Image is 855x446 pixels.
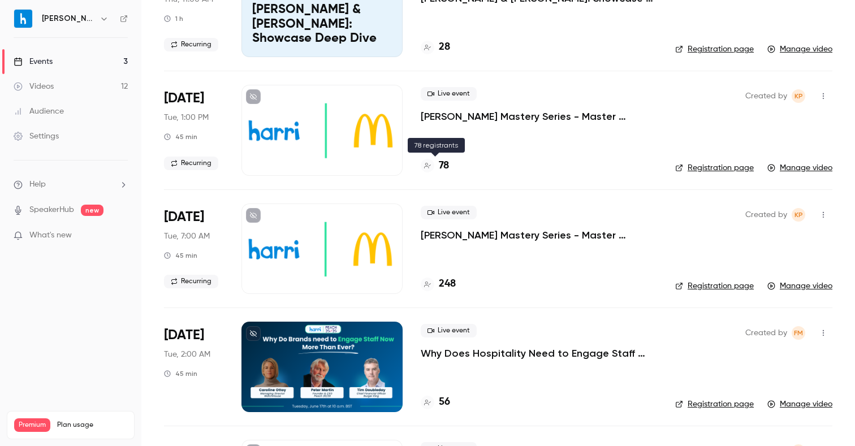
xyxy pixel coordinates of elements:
[439,276,456,292] h4: 248
[675,399,754,410] a: Registration page
[421,40,450,55] a: 28
[42,13,95,24] h6: [PERSON_NAME]
[745,208,787,222] span: Created by
[164,203,223,294] div: Jun 17 Tue, 10:00 AM (America/New York)
[164,157,218,170] span: Recurring
[421,110,657,123] a: [PERSON_NAME] Mastery Series - Master Timekeeping & Payroll in [GEOGRAPHIC_DATA]
[767,162,832,174] a: Manage video
[675,44,754,55] a: Registration page
[164,275,218,288] span: Recurring
[164,322,223,412] div: Jun 17 Tue, 10:00 AM (Europe/London)
[439,158,449,174] h4: 78
[675,280,754,292] a: Registration page
[439,40,450,55] h4: 28
[164,38,218,51] span: Recurring
[14,131,59,142] div: Settings
[767,280,832,292] a: Manage video
[164,349,210,360] span: Tue, 2:00 AM
[792,208,805,222] span: Kate Price
[792,326,805,340] span: Freya Merritt
[164,89,204,107] span: [DATE]
[164,132,197,141] div: 45 min
[14,10,32,28] img: Harri
[792,89,805,103] span: Kate Price
[164,369,197,378] div: 45 min
[745,326,787,340] span: Created by
[767,44,832,55] a: Manage video
[421,206,477,219] span: Live event
[421,324,477,337] span: Live event
[14,81,54,92] div: Videos
[794,89,803,103] span: KP
[164,231,210,242] span: Tue, 7:00 AM
[421,87,477,101] span: Live event
[252,3,392,46] p: [PERSON_NAME] & [PERSON_NAME]: Showcase Deep Dive
[57,421,127,430] span: Plan usage
[421,158,449,174] a: 78
[421,276,456,292] a: 248
[29,204,74,216] a: SpeakerHub
[421,228,657,242] a: [PERSON_NAME] Mastery Series - Master Timekeeping & Payroll in [GEOGRAPHIC_DATA]
[29,230,72,241] span: What's new
[164,208,204,226] span: [DATE]
[745,89,787,103] span: Created by
[14,56,53,67] div: Events
[164,251,197,260] div: 45 min
[164,14,183,23] div: 1 h
[421,395,450,410] a: 56
[81,205,103,216] span: new
[114,231,128,241] iframe: Noticeable Trigger
[14,179,128,190] li: help-dropdown-opener
[794,208,803,222] span: KP
[164,326,204,344] span: [DATE]
[421,347,657,360] a: Why Does Hospitality Need to Engage Staff Now More Than Ever?
[794,326,803,340] span: FM
[14,418,50,432] span: Premium
[164,85,223,175] div: Jun 17 Tue, 4:00 PM (America/New York)
[29,179,46,190] span: Help
[767,399,832,410] a: Manage video
[675,162,754,174] a: Registration page
[164,112,209,123] span: Tue, 1:00 PM
[14,106,64,117] div: Audience
[439,395,450,410] h4: 56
